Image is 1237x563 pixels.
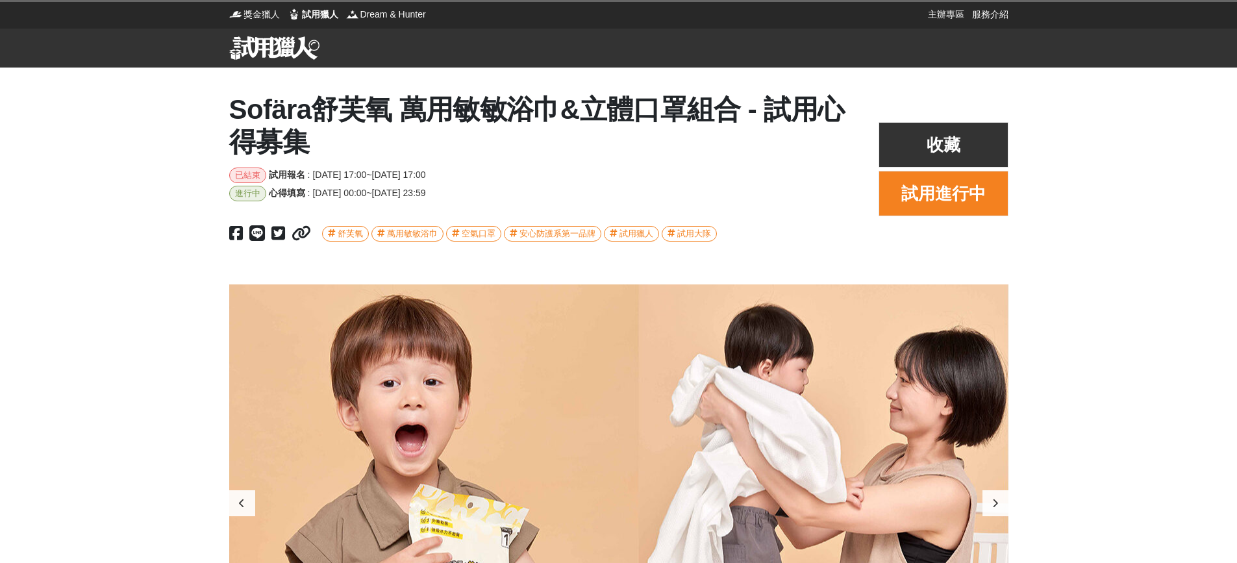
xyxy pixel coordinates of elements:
button: 試用進行中 [879,171,1008,216]
div: 安心防護系第一品牌 [519,227,595,241]
button: 收藏 [879,122,1008,168]
div: [DATE] 00:00 ~ [DATE] 23:59 [312,186,425,200]
div: 試用大隊 [677,227,711,241]
a: 服務介紹 [972,8,1008,21]
a: 試用大隊 [662,226,717,242]
img: 試用獵人 [288,8,301,21]
span: Dream & Hunter [360,8,426,21]
a: 試用獵人 [604,226,659,242]
div: 萬用敏敏浴巾 [387,227,438,241]
div: 已結束 [229,168,266,183]
a: 安心防護系第一品牌 [504,226,601,242]
a: 主辦專區 [928,8,964,21]
a: 空氣口罩 [446,226,501,242]
span: 試用獵人 [302,8,338,21]
div: 空氣口罩 [462,227,495,241]
img: Dream & Hunter [346,8,359,21]
div: 試用報名 [269,168,305,182]
div: : [308,186,310,200]
a: 試用獵人試用獵人 [288,8,338,21]
a: 舒芙氧 [322,226,369,242]
a: 獎金獵人獎金獵人 [229,8,280,21]
div: 心得填寫 [269,186,305,200]
h1: Sofära舒芙氧 萬用敏敏浴巾&立體口罩組合 - 試用心得募集 [229,94,853,159]
div: [DATE] 17:00 ~ [DATE] 17:00 [312,168,425,182]
a: Dream & HunterDream & Hunter [346,8,426,21]
img: 試用獵人 [229,36,320,60]
div: 舒芙氧 [338,227,363,241]
div: 進行中 [229,186,266,201]
a: 萬用敏敏浴巾 [371,226,444,242]
div: : [308,168,310,182]
span: 獎金獵人 [244,8,280,21]
img: 獎金獵人 [229,8,242,21]
div: 試用獵人 [619,227,653,241]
